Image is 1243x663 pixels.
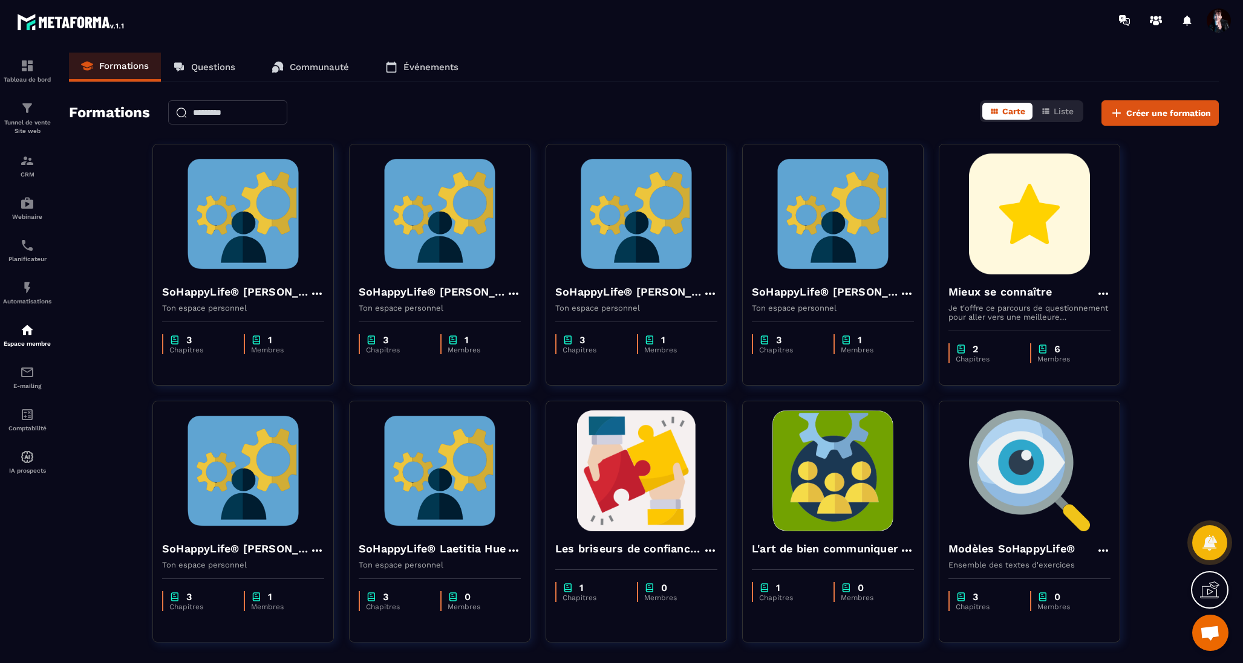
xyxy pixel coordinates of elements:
h4: Mieux se connaître [948,283,1052,300]
a: formation-backgroundLes briseurs de confiance dans l'entreprisechapter1Chapitreschapter0Membres [546,401,742,658]
p: 3 [776,334,781,346]
p: Automatisations [3,298,51,305]
img: formation [20,154,34,168]
p: 3 [186,591,192,603]
p: Formations [99,60,149,71]
p: Ton espace personnel [359,303,521,312]
img: chapter [1037,591,1048,603]
img: automations [20,450,34,464]
img: formation-background [162,410,324,531]
p: Communauté [290,62,349,73]
img: chapter [956,591,967,603]
h2: Formations [69,100,150,126]
span: Carte [1002,106,1025,116]
p: 6 [1054,343,1060,355]
span: Créer une formation [1126,107,1211,119]
p: 3 [383,334,388,346]
img: chapter [169,334,180,346]
a: formation-backgroundL'art de bien communiquerchapter1Chapitreschapter0Membres [742,401,939,658]
h4: Les briseurs de confiance dans l'entreprise [555,540,703,557]
img: chapter [448,591,458,603]
button: Créer une formation [1101,100,1219,126]
a: automationsautomationsEspace membre [3,314,51,356]
p: Tableau de bord [3,76,51,83]
a: formation-backgroundSoHappyLife® [PERSON_NAME]Ton espace personnelchapter3Chapitreschapter1Membres [152,144,349,401]
p: 1 [661,334,665,346]
img: formation-background [555,410,717,531]
img: chapter [563,582,573,593]
p: Membres [1037,355,1098,363]
p: 0 [661,582,667,593]
p: Tunnel de vente Site web [3,118,51,135]
a: Formations [69,53,161,82]
p: 3 [973,591,978,603]
p: Chapitres [169,603,232,611]
button: Liste [1034,103,1081,120]
p: 1 [776,582,780,593]
p: 2 [973,343,978,355]
p: Membres [448,346,509,354]
img: chapter [251,591,262,603]
p: Chapitres [956,603,1018,611]
p: 1 [465,334,469,346]
a: formation-backgroundSoHappyLife® [PERSON_NAME]Ton espace personnelchapter3Chapitreschapter1Membres [152,401,349,658]
p: Événements [403,62,458,73]
span: Liste [1054,106,1074,116]
p: Chapitres [366,603,428,611]
img: chapter [759,582,770,593]
p: 1 [268,591,272,603]
img: chapter [1037,343,1048,355]
img: chapter [841,582,852,593]
p: Chapitres [563,346,625,354]
a: Événements [373,53,471,82]
a: formation-backgroundSoHappyLife® [PERSON_NAME]Ton espace personnelchapter3Chapitreschapter1Membres [742,144,939,401]
p: Ton espace personnel [359,560,521,569]
p: Planificateur [3,256,51,262]
img: chapter [644,582,655,593]
img: formation [20,101,34,115]
p: Je t'offre ce parcours de questionnement pour aller vers une meilleure connaissance de toi et de ... [948,303,1111,322]
p: IA prospects [3,467,51,474]
p: Ensemble des textes d'exercices [948,560,1111,569]
p: Chapitres [759,593,821,602]
a: automationsautomationsAutomatisations [3,271,51,314]
img: formation-background [555,154,717,274]
p: E-mailing [3,383,51,389]
p: Membres [448,603,509,611]
img: chapter [169,591,180,603]
p: Questions [191,62,235,73]
p: Membres [841,346,902,354]
img: chapter [366,591,377,603]
img: automations [20,196,34,210]
a: formation-backgroundSoHappyLife® [PERSON_NAME]Ton espace personnelchapter3Chapitreschapter1Membres [546,144,742,401]
img: formation-background [948,410,1111,531]
a: formationformationTableau de bord [3,50,51,92]
img: automations [20,323,34,337]
img: chapter [366,334,377,346]
p: Chapitres [563,593,625,602]
img: formation-background [752,410,914,531]
p: Chapitres [366,346,428,354]
p: Membres [644,346,705,354]
p: Membres [251,346,312,354]
a: formationformationCRM [3,144,51,187]
img: chapter [251,334,262,346]
a: formation-backgroundSoHappyLife® Laetitia HueTon espace personnelchapter3Chapitreschapter0Membres [349,401,546,658]
a: formation-backgroundMieux se connaîtreJe t'offre ce parcours de questionnement pour aller vers un... [939,144,1135,401]
p: 1 [579,582,584,593]
p: 3 [186,334,192,346]
a: Communauté [259,53,361,82]
img: formation-background [948,154,1111,274]
a: automationsautomationsWebinaire [3,187,51,229]
a: formation-backgroundSoHappyLife® [PERSON_NAME]Ton espace personnelchapter3Chapitreschapter1Membres [349,144,546,401]
p: Webinaire [3,213,51,220]
p: CRM [3,171,51,178]
img: formation-background [359,410,521,531]
p: Ton espace personnel [162,560,324,569]
button: Carte [982,103,1033,120]
a: schedulerschedulerPlanificateur [3,229,51,271]
h4: SoHappyLife® [PERSON_NAME] [162,540,310,557]
img: chapter [759,334,770,346]
p: 0 [465,591,471,603]
h4: Modèles SoHappyLife® [948,540,1075,557]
